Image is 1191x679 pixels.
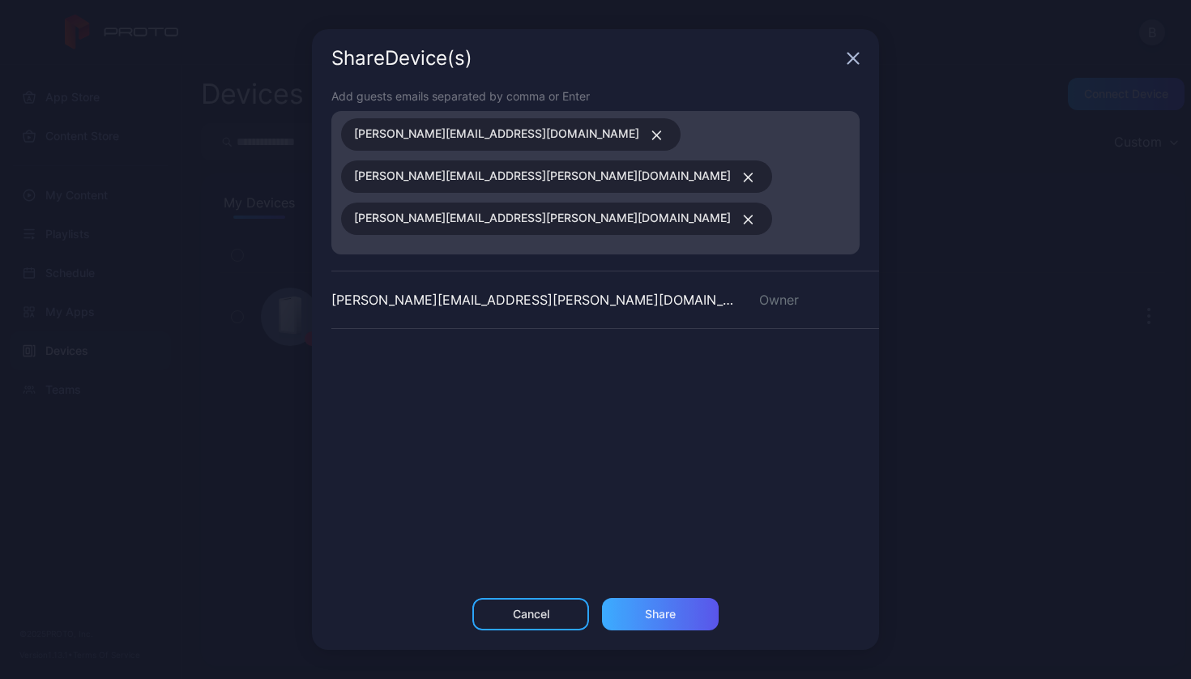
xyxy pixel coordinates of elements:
[331,290,740,310] div: [PERSON_NAME][EMAIL_ADDRESS][PERSON_NAME][DOMAIN_NAME]
[472,598,589,630] button: Cancel
[354,208,731,229] span: [PERSON_NAME][EMAIL_ADDRESS][PERSON_NAME][DOMAIN_NAME]
[331,49,840,68] div: Share Device (s)
[513,608,549,621] div: Cancel
[740,290,879,310] div: Owner
[354,166,731,187] span: [PERSON_NAME][EMAIL_ADDRESS][PERSON_NAME][DOMAIN_NAME]
[331,88,860,105] div: Add guests emails separated by comma or Enter
[645,608,676,621] div: Share
[602,598,719,630] button: Share
[354,124,639,145] span: [PERSON_NAME][EMAIL_ADDRESS][DOMAIN_NAME]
